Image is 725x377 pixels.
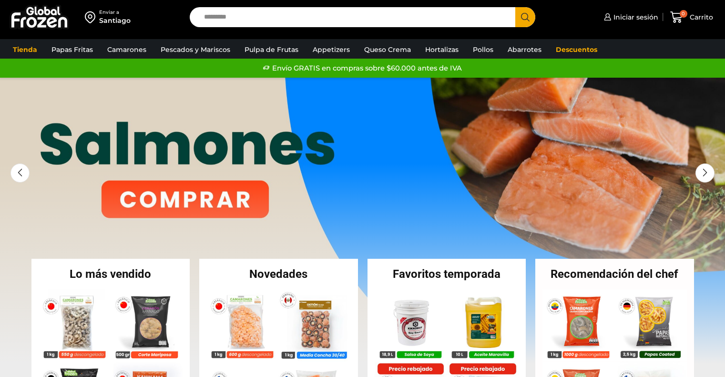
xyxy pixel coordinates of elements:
[551,41,602,59] a: Descuentos
[535,268,694,280] h2: Recomendación del chef
[308,41,355,59] a: Appetizers
[468,41,498,59] a: Pollos
[8,41,42,59] a: Tienda
[99,9,131,16] div: Enviar a
[359,41,416,59] a: Queso Crema
[10,163,30,183] div: Previous slide
[687,12,713,22] span: Carrito
[102,41,151,59] a: Camarones
[99,16,131,25] div: Santiago
[368,268,526,280] h2: Favoritos temporada
[199,268,358,280] h2: Novedades
[695,163,715,183] div: Next slide
[47,41,98,59] a: Papas Fritas
[503,41,546,59] a: Abarrotes
[611,12,658,22] span: Iniciar sesión
[31,268,190,280] h2: Lo más vendido
[668,6,715,29] a: 0 Carrito
[85,9,99,25] img: address-field-icon.svg
[240,41,303,59] a: Pulpa de Frutas
[515,7,535,27] button: Search button
[602,8,658,27] a: Iniciar sesión
[420,41,463,59] a: Hortalizas
[156,41,235,59] a: Pescados y Mariscos
[680,10,687,18] span: 0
